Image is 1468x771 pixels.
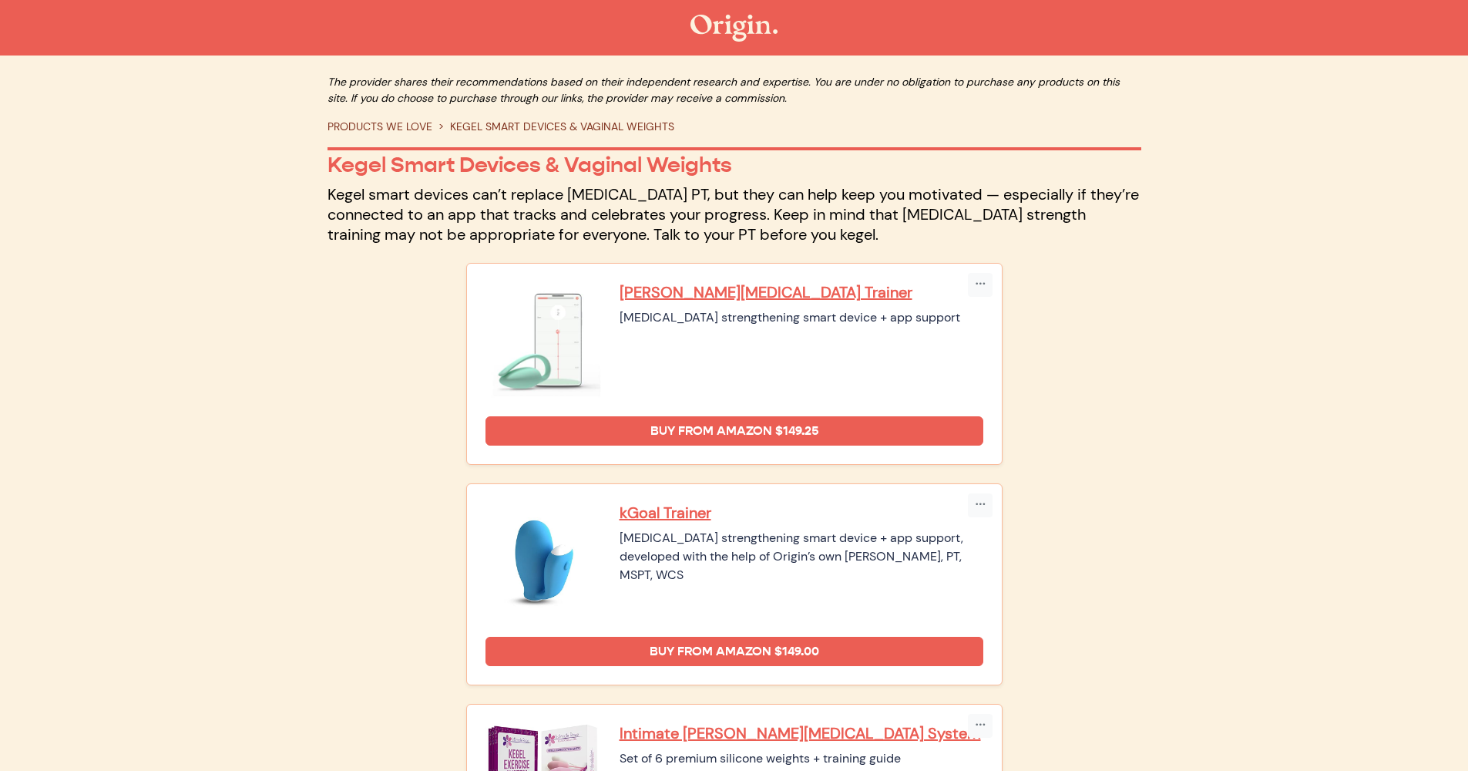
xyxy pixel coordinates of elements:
[620,749,983,768] div: Set of 6 premium silicone weights + training guide
[328,74,1141,106] p: The provider shares their recommendations based on their independent research and expertise. You ...
[620,529,983,584] div: [MEDICAL_DATA] strengthening smart device + app support, developed with the help of Origin’s own ...
[620,282,983,302] a: [PERSON_NAME][MEDICAL_DATA] Trainer
[690,15,778,42] img: The Origin Shop
[328,120,432,133] a: PRODUCTS WE LOVE
[328,184,1141,244] p: Kegel smart devices can’t replace [MEDICAL_DATA] PT, but they can help keep you motivated — espec...
[620,308,983,327] div: [MEDICAL_DATA] strengthening smart device + app support
[328,152,1141,178] p: Kegel Smart Devices & Vaginal Weights
[485,416,983,446] a: Buy from Amazon $149.25
[620,723,983,743] a: Intimate [PERSON_NAME][MEDICAL_DATA] System
[485,503,601,618] img: kGoal Trainer
[485,282,601,398] img: Elvie Pelvic Floor Trainer
[620,503,983,523] a: kGoal Trainer
[432,119,674,135] li: KEGEL SMART DEVICES & VAGINAL WEIGHTS
[485,637,983,666] a: Buy from Amazon $149.00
